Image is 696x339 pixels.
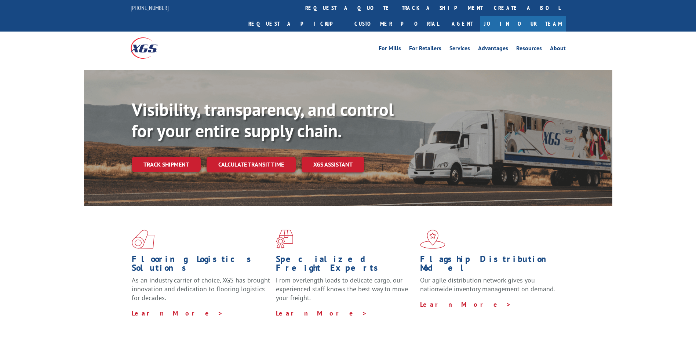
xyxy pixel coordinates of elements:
b: Visibility, transparency, and control for your entire supply chain. [132,98,394,142]
h1: Specialized Freight Experts [276,255,415,276]
a: About [550,45,566,54]
a: Join Our Team [480,16,566,32]
p: From overlength loads to delicate cargo, our experienced staff knows the best way to move your fr... [276,276,415,309]
span: Our agile distribution network gives you nationwide inventory management on demand. [420,276,555,293]
img: xgs-icon-total-supply-chain-intelligence-red [132,230,154,249]
a: Learn More > [276,309,367,317]
a: Track shipment [132,157,201,172]
h1: Flagship Distribution Model [420,255,559,276]
a: Learn More > [132,309,223,317]
a: For Mills [379,45,401,54]
img: xgs-icon-flagship-distribution-model-red [420,230,445,249]
img: xgs-icon-focused-on-flooring-red [276,230,293,249]
a: Agent [444,16,480,32]
a: Advantages [478,45,508,54]
span: As an industry carrier of choice, XGS has brought innovation and dedication to flooring logistics... [132,276,270,302]
a: Learn More > [420,300,511,309]
a: Resources [516,45,542,54]
a: XGS ASSISTANT [302,157,364,172]
a: Request a pickup [243,16,349,32]
a: Services [449,45,470,54]
a: Customer Portal [349,16,444,32]
a: [PHONE_NUMBER] [131,4,169,11]
a: Calculate transit time [207,157,296,172]
h1: Flooring Logistics Solutions [132,255,270,276]
a: For Retailers [409,45,441,54]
